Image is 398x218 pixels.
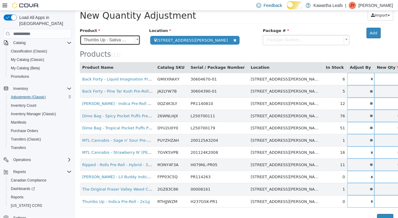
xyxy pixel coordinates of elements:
[248,172,272,185] td: 1
[188,24,266,34] span: Package Number...
[5,24,57,34] span: Thumbs Up - Sativa Pre-Roll - 2x1g
[6,127,74,135] button: Purchase Orders
[8,136,72,143] span: Transfers (Classic)
[17,14,72,27] span: Load All Apps in [GEOGRAPHIC_DATA]
[8,127,72,134] span: Purchase Orders
[188,17,214,22] span: Package #
[6,93,74,101] button: Adjustments (Classic)
[80,99,113,111] td: 26WNLHJX
[113,123,173,136] td: 200125A3204
[176,103,247,107] span: [STREET_ADDRESS][PERSON_NAME]
[176,78,247,83] span: [STREET_ADDRESS][PERSON_NAME]
[11,57,44,62] span: My Catalog (Classic)
[113,99,173,111] td: L250700111
[8,144,28,151] a: Transfers
[176,164,247,168] span: [STREET_ADDRESS][PERSON_NAME]
[8,144,72,151] span: Transfers
[8,56,72,63] span: My Catalog (Classic)
[6,47,74,55] button: Classification (Classic)
[8,93,48,101] a: Adjustments (Classic)
[113,160,173,172] td: PR114263
[5,17,25,22] span: Product
[6,55,74,64] button: My Catalog (Classic)
[8,202,72,209] span: Washington CCRS
[7,164,108,168] a: [PERSON_NAME] - Lil Buddy Indica Pre-Roll - 1x0.5g
[6,101,74,110] button: Inventory Count
[11,112,56,116] span: Inventory Manager (Classic)
[7,188,75,193] a: Thumbs Up - Indica Pre-Roll - 2x1g
[6,64,74,72] button: My Catalog (Beta)
[7,176,147,181] a: The Original Fraser Valley Weed Co. - Big Red Pre-Roll - Indica - 20x0.5g
[350,2,355,9] span: JY
[11,186,35,191] span: Dashboards
[8,65,72,72] span: My Catalog (Beta)
[113,136,173,148] td: 201124K2008
[7,90,85,95] a: [PERSON_NAME] - Indica Pre-Roll - 1x1g
[176,176,247,181] span: [STREET_ADDRESS][PERSON_NAME]
[7,54,39,60] button: Product Name
[287,1,303,9] input: Dark Mode
[80,172,113,185] td: 2GZ83C86
[176,139,247,144] span: [STREET_ADDRESS][PERSON_NAME]
[248,87,272,99] td: 12
[11,137,41,142] span: Transfers (Classic)
[74,17,96,22] span: Location
[75,25,164,34] span: [STREET_ADDRESS][PERSON_NAME]
[113,148,173,160] td: H079NL-PR05
[80,111,113,124] td: DYU2U0Y0
[188,24,274,34] a: Package Number...
[248,74,272,87] td: 5
[248,148,272,160] td: 11
[113,185,173,197] td: H237GSK-PR1
[248,185,272,197] td: 0
[287,9,288,10] span: Dark Mode
[7,103,116,107] a: Dime Bag - Spicy Pocket Puffs Pre-Roll - Hybrid - 4x0.5g
[11,168,72,175] span: Reports
[113,87,173,99] td: PR1140810
[251,54,270,60] button: In Stock
[248,123,272,136] td: 1
[6,144,74,152] button: Transfers
[6,176,74,185] button: Canadian Compliance
[8,119,29,126] a: Manifests
[8,202,45,209] a: [US_STATE] CCRS
[113,62,173,74] td: 30604670-01
[176,54,195,60] button: Location
[6,110,74,118] button: Inventory Manager (Classic)
[8,48,72,55] span: Classification (Classic)
[176,127,247,132] span: [STREET_ADDRESS][PERSON_NAME]
[11,85,72,92] span: Inventory
[8,177,49,184] a: Canadian Compliance
[80,148,113,160] td: M3NY4F3A
[11,168,28,175] button: Reports
[80,185,113,197] td: RTHJJWZM
[8,73,72,80] span: Promotions
[302,54,324,59] span: New Qty
[8,73,32,80] a: Promotions
[11,145,26,150] span: Transfers
[291,17,306,28] button: Add
[7,152,84,156] a: Ripped - Rolls Pre-Roll - Hybrid - 3x0.5g
[8,185,72,192] span: Dashboards
[7,139,148,144] a: MTL Cannabis - Strawberry N' [PERSON_NAME] Pre-Roll - Sativa - 3x0.5g
[80,123,113,136] td: PUYZHZAH
[80,160,113,172] td: FPP03C5Q
[11,85,30,92] button: Inventory
[282,203,302,214] button: Cancel
[6,185,74,193] a: Dashboards
[6,201,74,210] button: [US_STATE] CCRS
[113,172,173,185] td: 00008161
[38,42,44,47] span: 11
[1,156,74,164] button: Operations
[13,86,28,91] span: Inventory
[345,2,347,9] p: |
[8,185,37,192] a: Dashboards
[8,102,72,109] span: Inventory Count
[176,115,247,119] span: [STREET_ADDRESS][PERSON_NAME]
[11,128,38,133] span: Purchase Orders
[248,62,272,74] td: 6
[8,110,58,118] a: Inventory Manager (Classic)
[1,84,74,93] button: Inventory
[248,99,272,111] td: 76
[11,39,72,46] span: Catalog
